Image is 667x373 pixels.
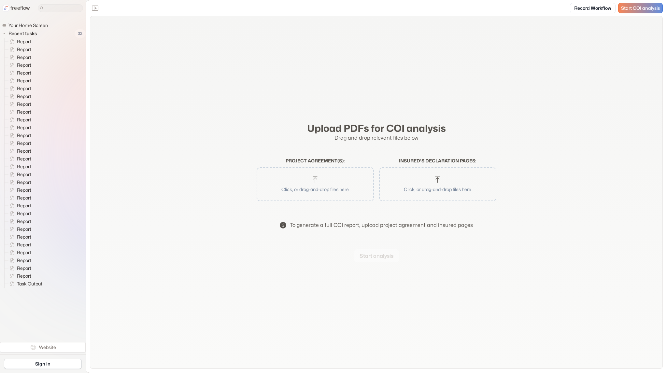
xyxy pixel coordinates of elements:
span: Recent tasks [7,30,39,37]
span: Report [16,242,33,248]
a: Start COI analysis [618,3,663,13]
a: Report [5,116,34,124]
a: Report [5,53,34,61]
span: Report [16,187,33,193]
span: Report [16,85,33,92]
a: Report [5,194,34,202]
a: Report [5,163,34,171]
a: Report [5,38,34,46]
span: Report [16,62,33,68]
span: Report [16,218,33,225]
span: Report [16,163,33,170]
a: Sign in [4,359,82,369]
button: Click, or drag-and-drop files here [260,171,371,198]
span: Report [16,210,33,217]
p: Drag and drop relevant files below [257,134,496,142]
span: Report [16,234,33,240]
p: Click, or drag-and-drop files here [265,186,365,193]
p: freeflow [10,4,30,12]
a: Record Workflow [570,3,616,13]
div: To generate a full COI report, upload project agreement and insured pages [290,221,473,229]
a: Report [5,61,34,69]
span: Report [16,46,33,53]
span: Report [16,265,33,271]
button: Start analysis [354,249,399,262]
span: Report [16,171,33,178]
a: Report [5,178,34,186]
span: Report [16,140,33,146]
span: Report [16,257,33,264]
span: Your Home Screen [7,22,50,29]
span: Report [16,148,33,154]
a: Report [5,171,34,178]
a: Report [5,272,34,280]
a: Report [5,264,34,272]
h2: Project agreement(s) : [257,158,374,164]
button: Close the sidebar [90,3,100,13]
span: Report [16,54,33,61]
a: Report [5,147,34,155]
a: freeflow [3,4,30,12]
span: Report [16,124,33,131]
span: Report [16,117,33,123]
button: Recent tasks [2,30,39,37]
span: Report [16,70,33,76]
h2: Insured's declaration pages : [379,158,496,164]
a: Your Home Screen [2,21,50,29]
a: Report [5,139,34,147]
a: Report [5,202,34,210]
span: Start COI analysis [621,6,660,11]
span: Report [16,273,33,279]
span: Report [16,93,33,100]
a: Report [5,225,34,233]
a: Report [5,108,34,116]
h2: Upload PDFs for COI analysis [257,122,496,134]
a: Report [5,186,34,194]
a: Report [5,233,34,241]
span: Report [16,156,33,162]
span: Report [16,132,33,139]
span: Task Output [16,281,44,287]
button: Click, or drag-and-drop files here [382,171,493,198]
a: Report [5,155,34,163]
a: Report [5,241,34,249]
a: Report [5,100,34,108]
a: Report [5,210,34,217]
span: 32 [75,29,86,38]
span: Report [16,101,33,107]
span: Report [16,202,33,209]
a: Report [5,256,34,264]
a: Report [5,124,34,131]
span: Report [16,179,33,186]
span: Report [16,38,33,45]
span: Report [16,249,33,256]
a: Task Output [5,280,45,288]
a: Report [5,77,34,85]
span: Report [16,109,33,115]
span: Report [16,195,33,201]
a: Report [5,46,34,53]
a: Report [5,217,34,225]
p: Click, or drag-and-drop files here [388,186,488,193]
a: Report [5,85,34,92]
span: Report [16,226,33,232]
a: Report [5,69,34,77]
a: Report [5,131,34,139]
a: Report [5,249,34,256]
span: Report [16,77,33,84]
a: Report [5,92,34,100]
